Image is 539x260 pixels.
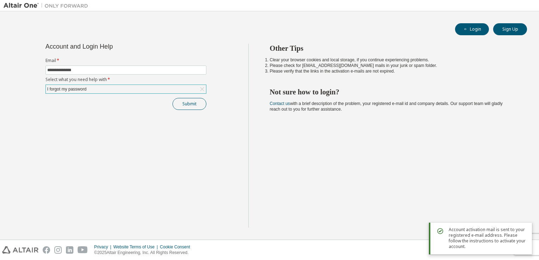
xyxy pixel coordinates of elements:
button: Sign Up [493,23,527,35]
p: © 2025 Altair Engineering, Inc. All Rights Reserved. [94,250,194,256]
img: instagram.svg [54,246,62,254]
span: Account activation mail is sent to your registered e-mail address. Please follow the instructions... [449,227,526,249]
img: linkedin.svg [66,246,73,254]
li: Please verify that the links in the activation e-mails are not expired. [270,68,515,74]
img: Altair One [4,2,92,9]
button: Submit [172,98,206,110]
label: Email [46,58,206,63]
div: Account and Login Help [46,44,174,49]
button: Login [455,23,489,35]
a: Contact us [270,101,290,106]
li: Please check for [EMAIL_ADDRESS][DOMAIN_NAME] mails in your junk or spam folder. [270,63,515,68]
div: I forgot my password [46,85,206,93]
img: facebook.svg [43,246,50,254]
img: altair_logo.svg [2,246,38,254]
div: Website Terms of Use [113,244,160,250]
li: Clear your browser cookies and local storage, if you continue experiencing problems. [270,57,515,63]
h2: Not sure how to login? [270,87,515,97]
img: youtube.svg [78,246,88,254]
span: with a brief description of the problem, your registered e-mail id and company details. Our suppo... [270,101,503,112]
div: Cookie Consent [160,244,194,250]
h2: Other Tips [270,44,515,53]
div: Privacy [94,244,113,250]
div: I forgot my password [46,85,87,93]
label: Select what you need help with [46,77,206,82]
